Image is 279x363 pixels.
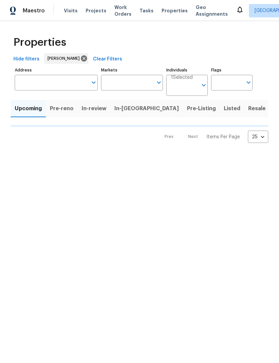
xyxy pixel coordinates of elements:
[82,104,106,113] span: In-review
[248,104,266,113] span: Resale
[93,55,122,63] span: Clear Filters
[15,68,98,72] label: Address
[244,78,253,87] button: Open
[154,78,164,87] button: Open
[86,7,106,14] span: Projects
[89,78,98,87] button: Open
[114,104,179,113] span: In-[GEOGRAPHIC_DATA]
[11,53,42,65] button: Hide filters
[162,7,188,14] span: Properties
[196,4,228,17] span: Geo Assignments
[199,80,208,90] button: Open
[211,68,253,72] label: Flags
[248,128,268,146] div: 25
[50,104,74,113] span: Pre-reno
[114,4,131,17] span: Work Orders
[44,53,88,64] div: [PERSON_NAME]
[48,55,82,62] span: [PERSON_NAME]
[15,104,42,113] span: Upcoming
[90,53,125,65] button: Clear Filters
[187,104,216,113] span: Pre-Listing
[13,39,66,46] span: Properties
[224,104,240,113] span: Listed
[206,134,240,140] p: Items Per Page
[64,7,78,14] span: Visits
[139,8,154,13] span: Tasks
[166,68,208,72] label: Individuals
[158,131,268,143] nav: Pagination Navigation
[23,7,45,14] span: Maestro
[13,55,39,63] span: Hide filters
[171,75,193,80] span: 1 Selected
[101,68,163,72] label: Markets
